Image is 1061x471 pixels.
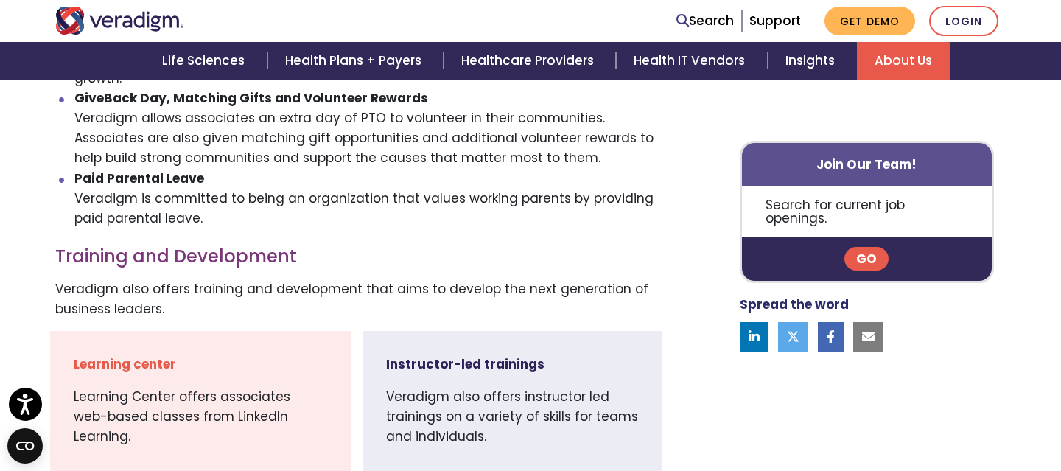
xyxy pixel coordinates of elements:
strong: Learning center [74,355,176,373]
a: Support [749,12,801,29]
a: Get Demo [824,7,915,35]
a: Login [929,6,998,36]
a: Search [676,11,734,31]
p: Veradigm also offers instructor led trainings on a variety of skills for teams and individuals. [386,387,640,447]
li: Veradigm allows associates an extra day of PTO to volunteer in their communities. Associates are ... [74,88,658,169]
strong: Join Our Team! [816,156,917,173]
a: Go [844,248,889,271]
strong: Spread the word [740,296,849,314]
li: Veradigm is committed to being an organization that values working parents by providing paid pare... [74,169,658,229]
p: Search for current job openings. [742,186,992,237]
a: Life Sciences [144,42,267,80]
strong: Paid Parental Leave [74,170,204,187]
a: Insights [768,42,857,80]
strong: Instructor-led trainings [386,355,544,373]
a: Healthcare Providers [444,42,616,80]
p: Veradigm also offers training and development that aims to develop the next generation of busines... [55,279,657,319]
p: Learning Center offers associates web-based classes from LinkedIn Learning. [74,387,327,447]
strong: GiveBack Day, Matching Gifts and Volunteer Rewards [74,89,428,107]
a: About Us [857,42,950,80]
h3: Training and Development [55,246,657,268]
button: Open CMP widget [7,428,43,464]
a: Health Plans + Payers [267,42,444,80]
img: Veradigm logo [55,7,184,35]
a: Health IT Vendors [616,42,767,80]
